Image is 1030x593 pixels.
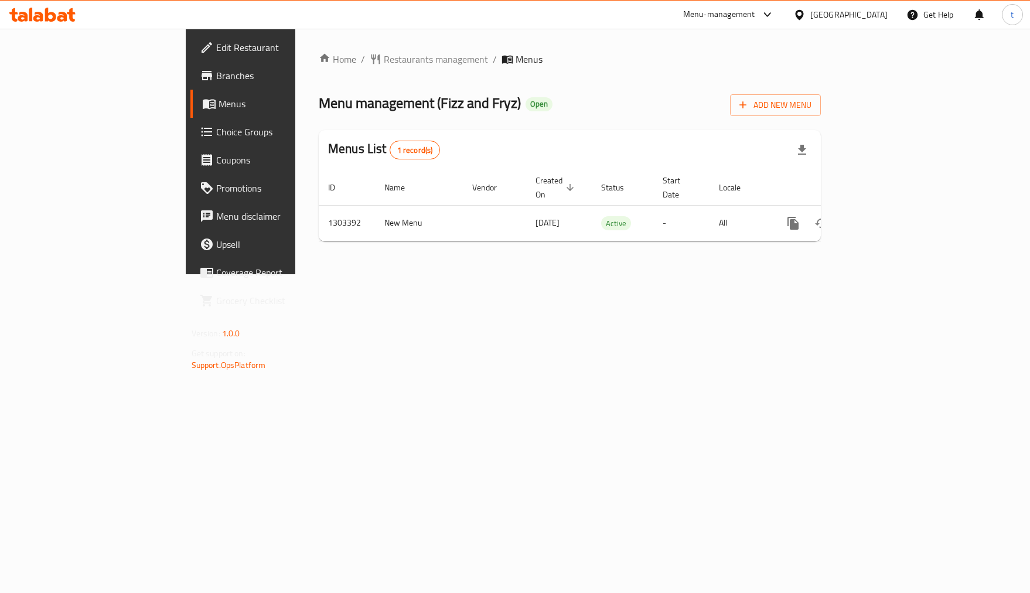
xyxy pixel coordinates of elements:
[536,215,560,230] span: [DATE]
[190,174,358,202] a: Promotions
[807,209,835,237] button: Change Status
[375,205,463,241] td: New Menu
[390,141,441,159] div: Total records count
[190,230,358,258] a: Upsell
[190,202,358,230] a: Menu disclaimer
[472,180,512,195] span: Vendor
[190,33,358,62] a: Edit Restaurant
[739,98,811,113] span: Add New Menu
[384,52,488,66] span: Restaurants management
[683,8,755,22] div: Menu-management
[190,258,358,287] a: Coverage Report
[779,209,807,237] button: more
[219,97,349,111] span: Menus
[601,217,631,230] span: Active
[536,173,578,202] span: Created On
[216,237,349,251] span: Upsell
[719,180,756,195] span: Locale
[526,97,552,111] div: Open
[216,265,349,280] span: Coverage Report
[653,205,710,241] td: -
[788,136,816,164] div: Export file
[216,209,349,223] span: Menu disclaimer
[216,125,349,139] span: Choice Groups
[328,180,350,195] span: ID
[601,180,639,195] span: Status
[390,145,440,156] span: 1 record(s)
[710,205,770,241] td: All
[192,326,220,341] span: Version:
[190,287,358,315] a: Grocery Checklist
[1011,8,1014,21] span: t
[730,94,821,116] button: Add New Menu
[526,99,552,109] span: Open
[190,118,358,146] a: Choice Groups
[190,62,358,90] a: Branches
[216,153,349,167] span: Coupons
[216,40,349,54] span: Edit Restaurant
[319,52,821,66] nav: breadcrumb
[493,52,497,66] li: /
[384,180,420,195] span: Name
[216,181,349,195] span: Promotions
[361,52,365,66] li: /
[190,90,358,118] a: Menus
[192,346,245,361] span: Get support on:
[216,69,349,83] span: Branches
[810,8,888,21] div: [GEOGRAPHIC_DATA]
[319,170,901,241] table: enhanced table
[516,52,543,66] span: Menus
[190,146,358,174] a: Coupons
[216,294,349,308] span: Grocery Checklist
[601,216,631,230] div: Active
[192,357,266,373] a: Support.OpsPlatform
[370,52,488,66] a: Restaurants management
[328,140,440,159] h2: Menus List
[770,170,901,206] th: Actions
[663,173,695,202] span: Start Date
[222,326,240,341] span: 1.0.0
[319,90,521,116] span: Menu management ( Fizz and Fryz )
